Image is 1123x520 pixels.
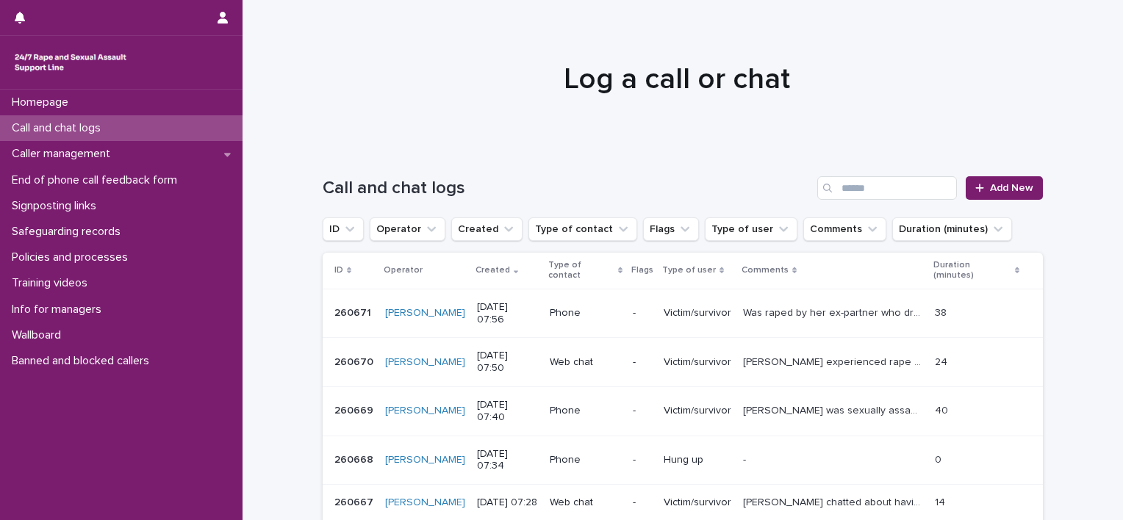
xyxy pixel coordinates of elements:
[743,402,926,417] p: Caller was sexually assaulted by a stranger at the weekend. Caller very tearful and distressed. E...
[705,217,797,241] button: Type of user
[742,262,789,278] p: Comments
[334,451,376,466] p: 260668
[385,356,465,369] a: [PERSON_NAME]
[385,454,465,466] a: [PERSON_NAME]
[550,356,621,369] p: Web chat
[935,451,944,466] p: 0
[477,448,538,473] p: [DATE] 07:34
[323,217,364,241] button: ID
[550,405,621,417] p: Phone
[477,350,538,375] p: [DATE] 07:50
[334,353,376,369] p: 260670
[743,494,926,509] p: Kenny chatted about having a sexual experience when they were much younger and how they have stru...
[6,250,140,264] p: Policies and processes
[6,354,161,368] p: Banned and blocked callers
[334,402,376,417] p: 260669
[477,301,538,326] p: [DATE] 07:56
[548,257,614,284] p: Type of contact
[334,494,376,509] p: 260667
[385,496,465,509] a: [PERSON_NAME]
[334,262,343,278] p: ID
[633,405,652,417] p: -
[6,276,99,290] p: Training videos
[933,257,1011,284] p: Duration (minutes)
[385,307,465,319] a: [PERSON_NAME]
[743,451,749,466] p: -
[385,405,465,417] a: [PERSON_NAME]
[6,147,122,161] p: Caller management
[664,405,731,417] p: Victim/survivor
[643,217,699,241] button: Flags
[662,262,716,278] p: Type of user
[323,386,1043,436] tr: 260669260669 [PERSON_NAME] [DATE] 07:40Phone-Victim/survivor[PERSON_NAME] was sexually assaulted ...
[664,356,731,369] p: Victim/survivor
[817,176,957,200] input: Search
[317,62,1037,97] h1: Log a call or chat
[6,173,189,187] p: End of phone call feedback form
[550,454,621,466] p: Phone
[6,199,108,213] p: Signposting links
[528,217,637,241] button: Type of contact
[935,353,950,369] p: 24
[323,178,811,199] h1: Call and chat logs
[477,399,538,424] p: [DATE] 07:40
[323,289,1043,338] tr: 260671260671 [PERSON_NAME] [DATE] 07:56Phone-Victim/survivorWas raped by her ex-partner who dragg...
[550,307,621,319] p: Phone
[384,262,423,278] p: Operator
[935,402,951,417] p: 40
[990,183,1033,193] span: Add New
[6,225,132,239] p: Safeguarding records
[6,121,112,135] p: Call and chat logs
[935,304,950,319] p: 38
[743,353,926,369] p: Tiegan experienced rape by her ex-partner. Her feelings were validated and options explored.
[476,262,510,278] p: Created
[935,494,948,509] p: 14
[664,307,731,319] p: Victim/survivor
[892,217,1012,241] button: Duration (minutes)
[6,95,80,109] p: Homepage
[323,436,1043,485] tr: 260668260668 [PERSON_NAME] [DATE] 07:34Phone-Hung up-- 00
[550,496,621,509] p: Web chat
[664,496,731,509] p: Victim/survivor
[477,496,538,509] p: [DATE] 07:28
[966,176,1043,200] a: Add New
[451,217,523,241] button: Created
[12,48,129,77] img: rhQMoQhaT3yELyF149Cw
[633,496,652,509] p: -
[334,304,374,319] p: 260671
[664,454,731,466] p: Hung up
[6,303,113,317] p: Info for managers
[633,356,652,369] p: -
[323,338,1043,387] tr: 260670260670 [PERSON_NAME] [DATE] 07:50Web chat-Victim/survivor[PERSON_NAME] experienced rape by ...
[633,307,652,319] p: -
[6,328,73,342] p: Wallboard
[743,304,926,319] p: Was raped by her ex-partner who dragged her and has vivid memories of being gang raped. Perpetrat...
[803,217,886,241] button: Comments
[370,217,445,241] button: Operator
[631,262,653,278] p: Flags
[633,454,652,466] p: -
